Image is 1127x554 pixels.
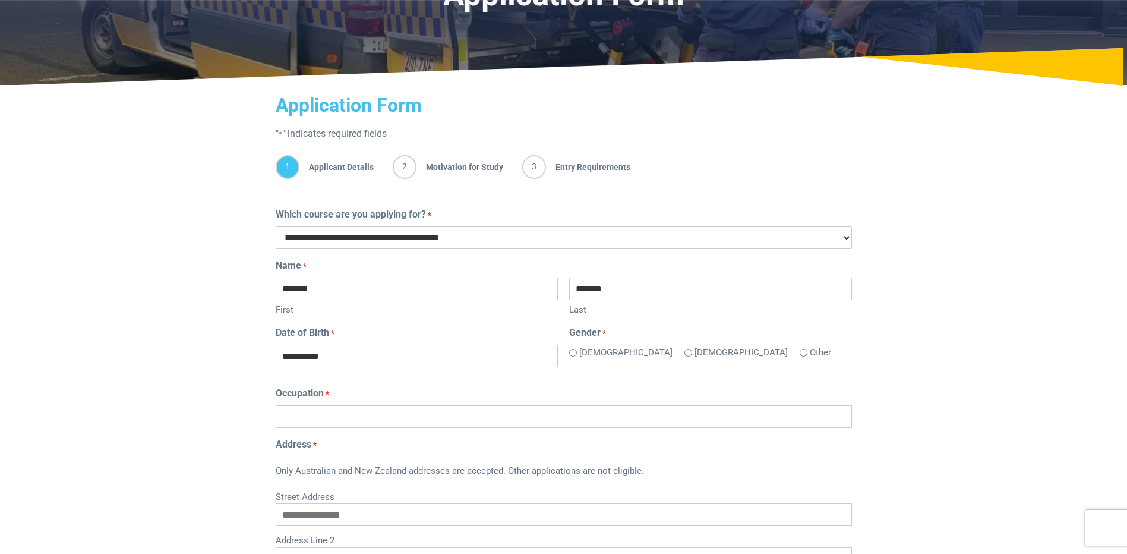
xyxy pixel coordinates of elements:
[393,155,416,179] span: 2
[546,155,630,179] span: Entry Requirements
[276,127,852,141] p: " " indicates required fields
[569,300,851,317] label: Last
[276,386,329,401] label: Occupation
[276,326,334,340] label: Date of Birth
[694,346,788,360] label: [DEMOGRAPHIC_DATA]
[276,207,431,222] label: Which course are you applying for?
[276,94,852,117] h2: Application Form
[276,155,299,179] span: 1
[810,346,831,360] label: Other
[276,531,852,547] label: Address Line 2
[522,155,546,179] span: 3
[276,457,852,487] div: Only Australian and New Zealand addresses are accepted. Other applications are not eligible.
[299,155,374,179] span: Applicant Details
[579,346,673,360] label: [DEMOGRAPHIC_DATA]
[276,300,558,317] label: First
[276,487,852,504] label: Street Address
[276,437,852,452] legend: Address
[416,155,503,179] span: Motivation for Study
[569,326,851,340] legend: Gender
[276,259,852,273] legend: Name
